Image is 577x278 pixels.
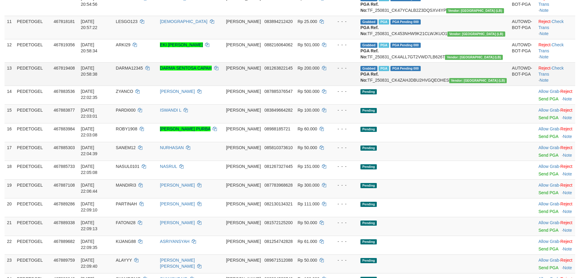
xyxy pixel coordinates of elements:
[509,39,536,62] td: AUTOWD-BOT-PGA
[332,182,356,188] div: - - -
[560,183,572,188] a: Reject
[536,62,575,86] td: · ·
[54,183,75,188] span: 467887108
[539,201,559,206] a: Allow Grab
[539,126,560,131] span: ·
[360,108,377,113] span: Pending
[332,42,356,48] div: - - -
[539,228,558,233] a: Send PGA
[5,236,15,254] td: 22
[332,220,356,226] div: - - -
[509,16,536,39] td: AUTOWD-BOT-PGA
[332,126,356,132] div: - - -
[160,183,195,188] a: [PERSON_NAME]
[54,42,75,47] span: 467819356
[297,19,317,24] span: Rp 25.000
[264,126,290,131] span: Copy 08988185721 to clipboard
[539,108,560,113] span: ·
[160,108,181,113] a: ISWANDI L
[390,66,421,71] span: PGA Pending
[539,89,560,94] span: ·
[226,164,261,169] span: [PERSON_NAME]
[54,126,75,131] span: 467883984
[563,115,572,120] a: Note
[160,201,195,206] a: [PERSON_NAME]
[226,183,261,188] span: [PERSON_NAME]
[54,108,75,113] span: 467883877
[539,239,559,244] a: Allow Grab
[539,134,558,139] a: Send PGA
[360,43,377,48] span: Grabbed
[226,66,261,70] span: [PERSON_NAME]
[5,62,15,86] td: 13
[54,19,75,24] span: 467818181
[5,123,15,142] td: 16
[160,19,207,24] a: [DEMOGRAPHIC_DATA]
[116,42,130,47] span: ARKI29
[264,183,293,188] span: Copy 087783968628 to clipboard
[539,209,558,214] a: Send PGA
[390,19,421,25] span: PGA Pending
[116,183,136,188] span: MANDIRI3
[539,183,559,188] a: Allow Grab
[5,142,15,161] td: 17
[390,43,421,48] span: PGA Pending
[360,66,377,71] span: Grabbed
[332,65,356,71] div: - - -
[563,190,572,195] a: Note
[539,220,560,225] span: ·
[536,86,575,104] td: ·
[539,201,560,206] span: ·
[360,202,377,207] span: Pending
[81,108,98,119] span: [DATE] 22:03:01
[297,42,319,47] span: Rp 501.000
[536,179,575,198] td: ·
[297,126,317,131] span: Rp 60.000
[297,108,319,113] span: Rp 100.000
[54,239,75,244] span: 467889682
[54,220,75,225] span: 467889338
[226,89,261,94] span: [PERSON_NAME]
[332,163,356,169] div: - - -
[264,89,293,94] span: Copy 087885376547 to clipboard
[360,239,377,244] span: Pending
[539,172,558,176] a: Send PGA
[358,39,509,62] td: TF_250831_CK4ALL7GT2VWD7LB626T
[539,145,560,150] span: ·
[81,89,98,100] span: [DATE] 22:02:35
[536,254,575,273] td: ·
[54,258,75,263] span: 467889759
[81,239,98,250] span: [DATE] 22:09:35
[116,220,135,225] span: FATONI28
[297,89,319,94] span: Rp 500.000
[160,145,184,150] a: NURHASAN
[536,236,575,254] td: ·
[15,39,51,62] td: PEDETOGEL
[5,254,15,273] td: 23
[563,172,572,176] a: Note
[332,107,356,113] div: - - -
[5,39,15,62] td: 12
[297,220,317,225] span: Rp 50.000
[540,78,549,83] a: Note
[539,115,558,120] a: Send PGA
[360,19,377,25] span: Grabbed
[81,183,98,194] span: [DATE] 22:06:44
[5,104,15,123] td: 15
[447,31,505,37] span: Vendor URL: https://dashboard.q2checkout.com/secure
[560,126,572,131] a: Reject
[560,145,572,150] a: Reject
[540,54,549,59] a: Note
[360,127,377,132] span: Pending
[160,126,211,131] a: [PERSON_NAME] PURBA
[360,2,379,13] b: PGA Ref. No:
[539,89,559,94] a: Allow Grab
[81,126,98,137] span: [DATE] 22:03:08
[226,258,261,263] span: [PERSON_NAME]
[226,201,261,206] span: [PERSON_NAME]
[116,239,136,244] span: KIJANG88
[536,161,575,179] td: ·
[563,265,572,270] a: Note
[5,16,15,39] td: 11
[297,164,319,169] span: Rp 151.000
